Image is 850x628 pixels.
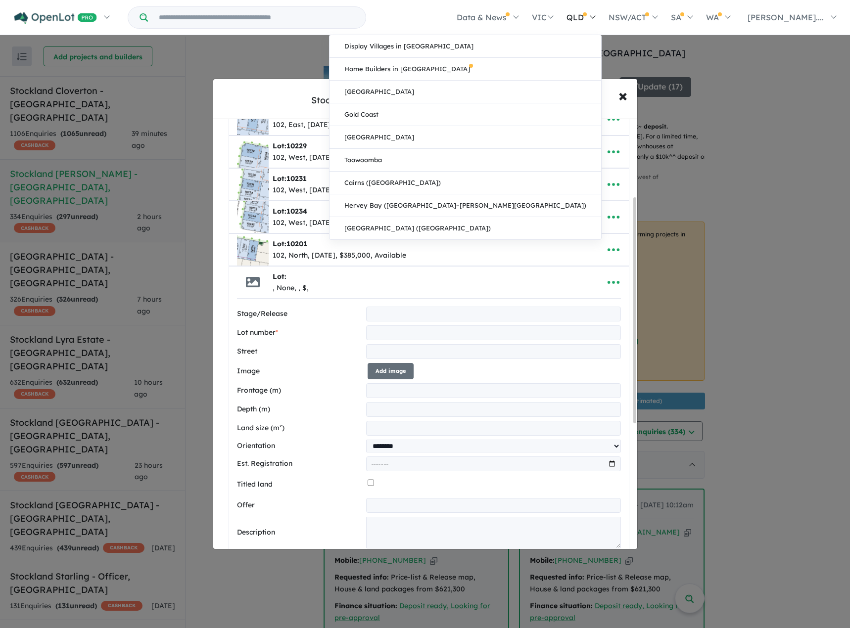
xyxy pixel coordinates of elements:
span: [PERSON_NAME].... [748,12,824,22]
a: Toowoomba [330,149,601,172]
a: Display Villages in [GEOGRAPHIC_DATA] [330,35,601,58]
label: Street [237,346,363,358]
input: Try estate name, suburb, builder or developer [150,7,364,28]
a: [GEOGRAPHIC_DATA] ([GEOGRAPHIC_DATA]) [330,217,601,239]
b: Lot: [273,239,307,248]
label: Land size (m²) [237,422,363,434]
b: Lot: [273,272,286,281]
label: Description [237,527,363,538]
label: Est. Registration [237,458,363,470]
img: Stockland%20Harpley%20-%20Werribee%20-%20Lot%2010231___1757051176.jpg [237,169,269,200]
img: Openlot PRO Logo White [14,12,97,24]
label: Image [237,365,364,377]
label: Frontage (m) [237,385,363,397]
a: [GEOGRAPHIC_DATA] [330,81,601,103]
a: Gold Coast [330,103,601,126]
a: Home Builders in [GEOGRAPHIC_DATA] [330,58,601,81]
a: [GEOGRAPHIC_DATA] [330,126,601,149]
div: Stockland [PERSON_NAME] - [GEOGRAPHIC_DATA] [311,94,539,107]
a: Cairns ([GEOGRAPHIC_DATA]) [330,172,601,194]
img: Stockland%20Harpley%20-%20Werribee%20-%20Lot%2010201___1759370142.jpg [237,234,269,266]
span: 10201 [286,239,307,248]
span: 10229 [286,141,307,150]
b: Lot: [273,207,307,216]
div: 102, West, [DATE], $461,000, Available [273,152,404,164]
label: Depth (m) [237,404,363,415]
div: 102, East, [DATE], $454,000, Available [273,119,403,131]
img: Stockland%20Harpley%20-%20Werribee%20-%20Lot%2010226___1757049393.jpg [237,103,269,135]
label: Orientation [237,440,363,452]
label: Titled land [237,479,364,491]
a: Hervey Bay ([GEOGRAPHIC_DATA]–[PERSON_NAME][GEOGRAPHIC_DATA]) [330,194,601,217]
img: Stockland%20Harpley%20-%20Werribee%20-%20Lot%2010234___1757051256.jpg [237,201,269,233]
button: Add image [368,363,414,379]
b: Lot: [273,174,307,183]
b: Lot: [273,141,307,150]
span: × [618,85,627,106]
div: 102, West, [DATE], $386,000, Available [273,217,404,229]
span: 10234 [286,207,307,216]
label: Stage/Release [237,308,363,320]
div: , None, , $, [273,282,309,294]
div: 102, North, [DATE], $385,000, Available [273,250,406,262]
span: 10231 [286,174,307,183]
label: Offer [237,499,363,511]
div: 102, West, [DATE], $411,000, Available [273,184,404,196]
label: Lot number [237,327,363,339]
img: Stockland%20Harpley%20-%20Werribee%20-%20Lot%2010229___1757051094.jpg [237,136,269,168]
